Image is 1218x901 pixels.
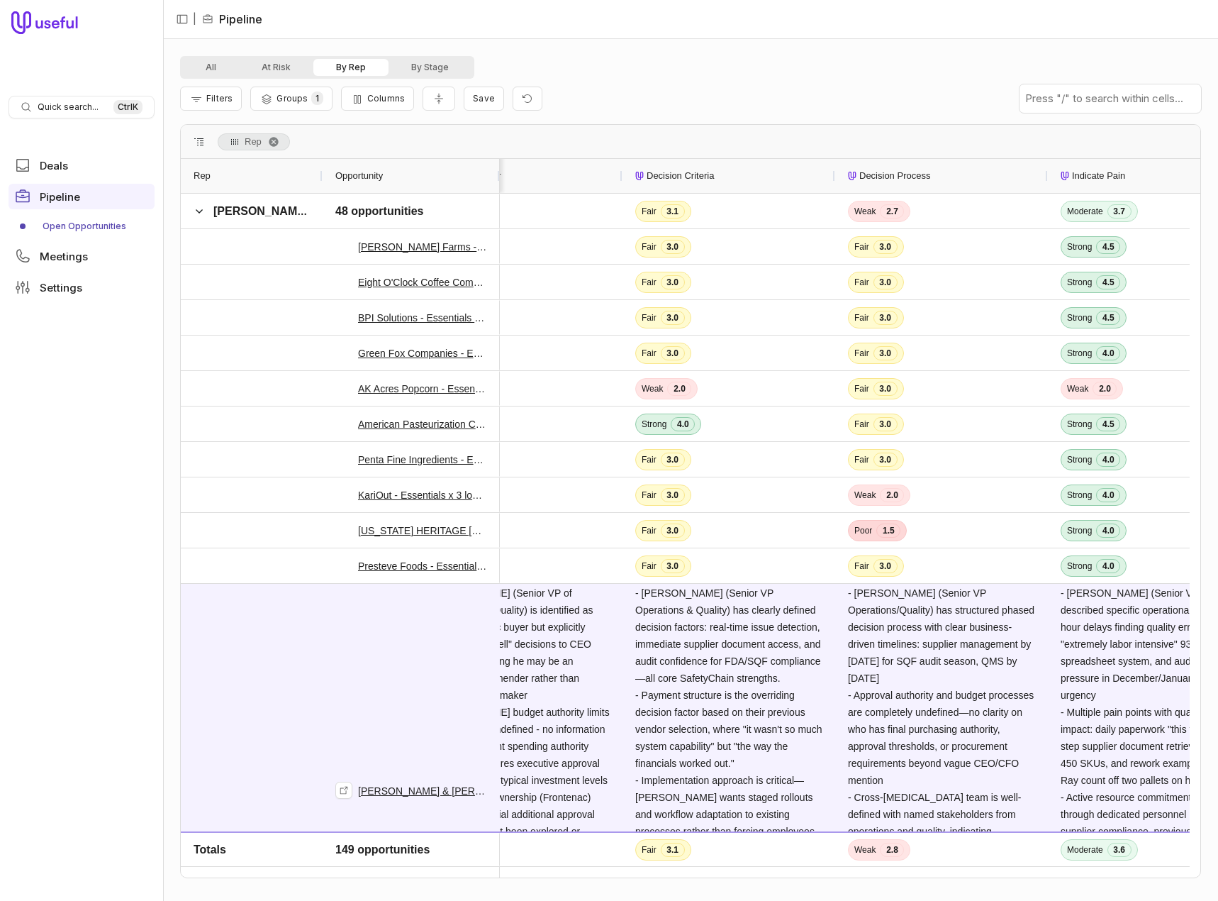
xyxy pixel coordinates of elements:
span: 2.7 [880,204,904,219]
span: Fair [642,560,657,572]
span: Strong [642,419,666,430]
span: Poor [854,525,872,536]
a: BPI Solutions - Essentials x 2 locations [358,309,487,326]
span: Strong [1067,419,1092,430]
span: Strong [1067,525,1092,536]
span: Strong [1067,241,1092,253]
span: Strong [1067,454,1092,465]
span: Fair [642,348,657,359]
span: Economic Buyer [434,167,501,184]
span: 4.5 [1096,417,1120,431]
span: Weak [854,206,876,217]
span: Meetings [40,251,88,262]
div: Decision Process [848,159,1035,193]
button: Collapse sidebar [172,9,193,30]
span: 2.0 [667,382,691,396]
span: Fair [642,277,657,288]
span: Fair [642,525,657,536]
button: Collapse all rows [423,87,455,111]
span: Deals [40,160,68,171]
span: Fair [854,277,869,288]
kbd: Ctrl K [113,100,143,114]
span: Strong [1067,560,1092,572]
span: 3.0 [873,453,898,467]
button: Filter Pipeline [180,87,242,111]
a: Presteve Foods - Essentials x 2 locations / Starter x 2 locations [358,558,487,575]
span: 3.0 [661,488,685,502]
span: Quick search... [38,101,99,113]
span: 3.0 [873,240,898,254]
div: Economic Buyer [423,159,610,193]
a: Settings [9,275,155,300]
span: Decision Process [859,167,930,184]
span: Weak [854,490,876,501]
span: 3.0 [661,453,685,467]
button: Columns [341,87,414,111]
div: Decision Criteria [635,159,822,193]
a: Meetings [9,243,155,269]
span: Indicate Pain [1072,167,1125,184]
span: 3.0 [661,311,685,325]
span: 4.5 [1096,311,1120,325]
a: [US_STATE] HERITAGE [PERSON_NAME] - New Deal [358,522,487,539]
a: American Pasteurization Company - Essentials x 2 Locations + Supplier [358,416,487,433]
span: 3.0 [873,311,898,325]
span: Fair [642,454,657,465]
button: By Stage [389,59,471,76]
span: Strong [1067,312,1092,324]
a: Penta Fine Ingredients - Essentials [358,451,487,468]
span: 4.5 [1096,240,1120,254]
a: Deals [9,153,155,178]
span: Strong [1067,277,1092,288]
span: 3.0 [661,346,685,360]
a: [PERSON_NAME] Farms - Essential [358,238,487,255]
span: 4.0 [1096,346,1120,360]
span: 1.5 [876,524,900,538]
span: 3.1 [661,204,685,219]
a: [PERSON_NAME] & [PERSON_NAME] - Supplier Only [358,783,487,800]
a: Eight O'Clock Coffee Company - Essentials [358,274,487,291]
span: Groups [276,93,308,104]
span: Rep [245,133,262,150]
span: 4.0 [1096,559,1120,573]
span: Fair [854,419,869,430]
span: 2.0 [880,488,904,502]
span: Fair [642,241,657,253]
div: Pipeline submenu [9,215,155,238]
button: At Risk [239,59,313,76]
a: KariOut - Essentials x 3 locations [358,487,487,504]
span: 4.0 [1096,488,1120,502]
button: Reset view [513,87,542,111]
span: Columns [367,93,405,104]
span: Weak [642,383,663,394]
span: 3.0 [873,382,898,396]
span: Filters [206,93,233,104]
span: Fair [854,560,869,572]
button: Group Pipeline [250,87,332,111]
span: 3.0 [873,417,898,431]
span: Fair [854,241,869,253]
span: 3.0 [661,524,685,538]
li: Pipeline [202,11,262,28]
span: 3.0 [873,559,898,573]
span: Fair [642,206,657,217]
span: 3.0 [661,559,685,573]
span: Rep. Press ENTER to sort. Press DELETE to remove [218,133,290,150]
span: [PERSON_NAME] [213,205,308,217]
button: Create a new saved view [464,87,504,111]
span: Strong [1067,348,1092,359]
button: All [183,59,239,76]
span: Strong [1067,490,1092,501]
div: Row Groups [218,133,290,150]
a: Green Fox Companies - Essential + Supplier [358,345,487,362]
span: 4.0 [1096,453,1120,467]
span: 3.0 [873,346,898,360]
span: 4.0 [1096,524,1120,538]
span: 3.0 [873,275,898,289]
span: Decision Criteria [647,167,714,184]
button: By Rep [313,59,389,76]
span: 48 opportunities [335,203,423,220]
span: Fair [642,312,657,324]
span: 2.0 [1093,382,1117,396]
span: Fair [854,312,869,324]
